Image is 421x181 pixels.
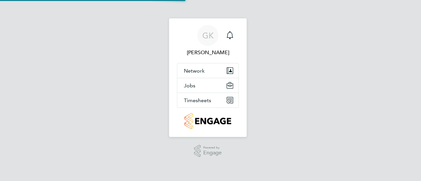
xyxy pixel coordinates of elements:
img: countryside-properties-logo-retina.png [185,113,231,129]
a: Powered byEngage [194,145,222,157]
nav: Main navigation [169,18,247,137]
span: Jobs [184,82,195,89]
button: Jobs [177,78,238,93]
span: GK [202,31,214,40]
span: Network [184,68,205,74]
span: George King [177,49,239,57]
a: Go to home page [177,113,239,129]
span: Powered by [203,145,222,150]
a: GK[PERSON_NAME] [177,25,239,57]
button: Network [177,63,238,78]
span: Engage [203,150,222,156]
span: Timesheets [184,97,211,103]
button: Timesheets [177,93,238,107]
